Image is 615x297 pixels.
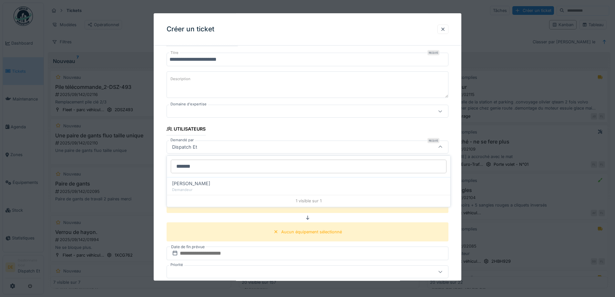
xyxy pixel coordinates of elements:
[169,143,200,151] div: Dispatch Et
[169,137,195,143] label: Demandé par
[167,35,238,46] div: Informations générales
[169,75,192,83] label: Description
[167,25,214,33] h3: Créer un ticket
[172,187,445,193] div: Demandeur
[167,124,206,135] div: Utilisateurs
[169,262,184,268] label: Priorité
[169,102,208,107] label: Domaine d'expertise
[427,138,439,143] div: Requis
[172,180,210,187] span: [PERSON_NAME]
[170,243,205,250] label: Date de fin prévue
[281,229,342,235] div: Aucun équipement sélectionné
[167,195,450,207] div: 1 visible sur 1
[427,50,439,56] div: Requis
[169,50,180,56] label: Titre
